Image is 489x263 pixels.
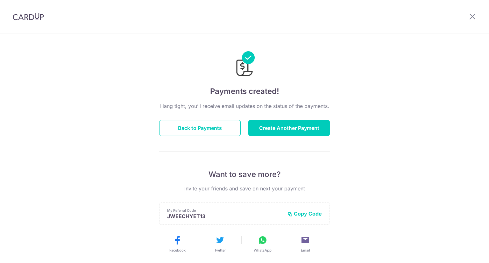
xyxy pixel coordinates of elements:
iframe: Opens a widget where you can find more information [448,244,483,260]
button: Facebook [159,235,196,253]
button: Back to Payments [159,120,241,136]
h4: Payments created! [159,86,330,97]
button: Email [287,235,324,253]
button: Twitter [201,235,239,253]
p: JWEECHYET13 [167,213,282,219]
span: Email [301,248,310,253]
span: Twitter [214,248,226,253]
p: Hang tight, you’ll receive email updates on the status of the payments. [159,102,330,110]
img: CardUp [13,13,44,20]
button: Copy Code [287,210,322,217]
button: WhatsApp [244,235,281,253]
img: Payments [234,51,255,78]
p: Invite your friends and save on next your payment [159,185,330,192]
button: Create Another Payment [248,120,330,136]
p: Want to save more? [159,169,330,180]
span: WhatsApp [254,248,272,253]
p: My Referral Code [167,208,282,213]
span: Facebook [169,248,186,253]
